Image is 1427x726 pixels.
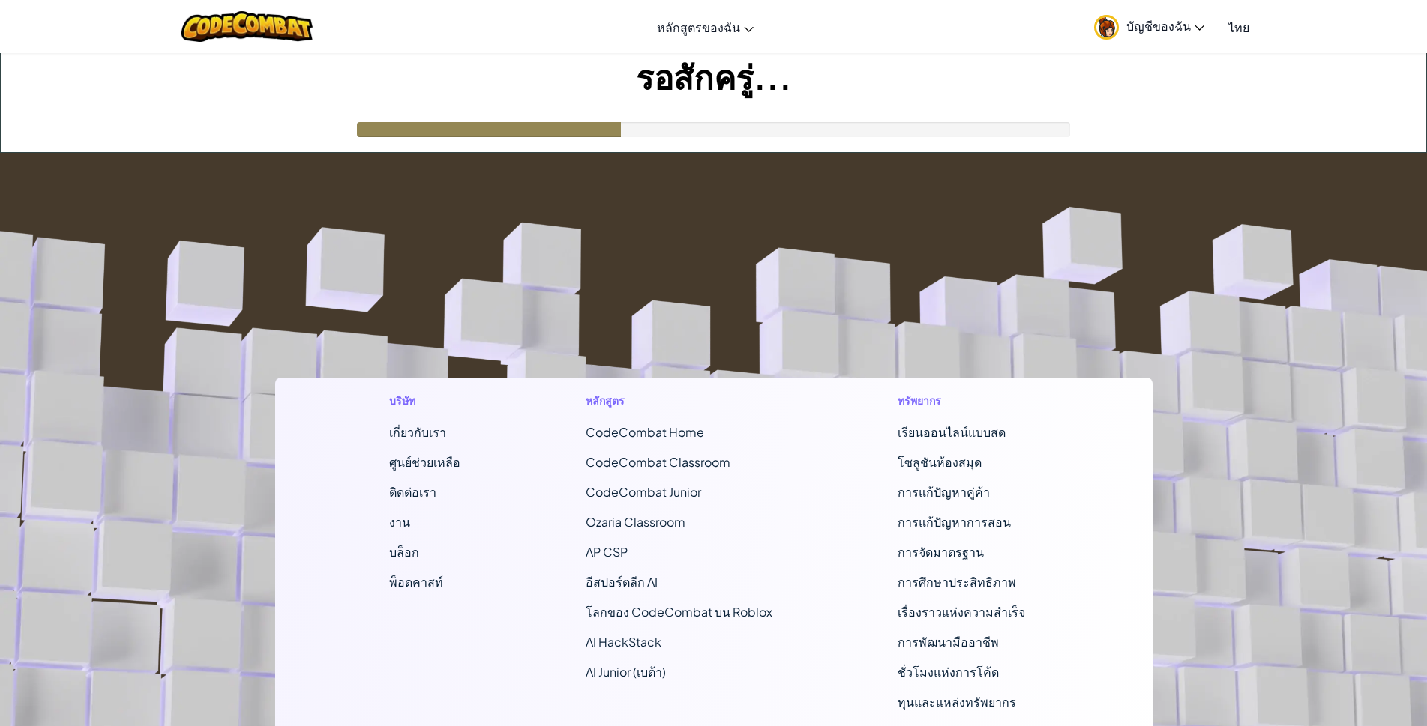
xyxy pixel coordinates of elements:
[898,393,1038,408] h1: ทรัพยากร
[389,484,436,500] span: ติดต่อเรา
[586,634,661,650] a: AI HackStack
[1126,18,1204,34] span: บัญชีของฉัน
[898,424,1006,440] a: เรียนออนไลน์แบบสด
[898,454,982,470] a: โซลูชันห้องสมุด
[389,514,410,530] a: งาน
[1221,7,1257,47] a: ไทย
[389,424,446,440] a: เกี่ยวกับเรา
[1087,3,1212,50] a: บัญชีของฉัน
[181,11,313,42] img: CodeCombat logo
[586,484,701,500] a: CodeCombat Junior
[649,7,761,47] a: หลักสูตรของฉัน
[389,544,419,560] a: บล็อก
[898,694,1016,710] a: ทุนและแหล่งทรัพยากร
[898,484,990,500] a: การแก้ปัญหาคู่ค้า
[389,574,443,590] a: พ็อดคาสท์
[389,454,460,470] a: ศูนย์ช่วยเหลือ
[389,393,460,408] h1: บริษัท
[586,664,666,680] a: AI Junior (เบต้า)
[586,574,658,590] a: อีสปอร์ตลีก AI
[898,544,984,560] a: การจัดมาตรฐาน
[586,424,704,440] span: CodeCombat Home
[898,634,999,650] a: การพัฒนามืออาชีพ
[586,454,730,470] a: CodeCombat Classroom
[898,664,999,680] a: ชั่วโมงแห่งการโค้ด
[1228,19,1249,35] span: ไทย
[657,19,740,35] span: หลักสูตรของฉัน
[898,514,1011,530] a: การแก้ปัญหาการสอน
[586,393,772,408] h1: หลักสูตร
[586,514,685,530] a: Ozaria Classroom
[898,574,1016,590] a: การศึกษาประสิทธิภาพ
[898,604,1025,620] a: เรื่องราวแห่งความสำเร็จ
[1,53,1426,100] h1: รอสักครู่...
[586,544,628,560] a: AP CSP
[1094,15,1119,40] img: avatar
[586,604,772,620] a: โลกของ CodeCombat บน Roblox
